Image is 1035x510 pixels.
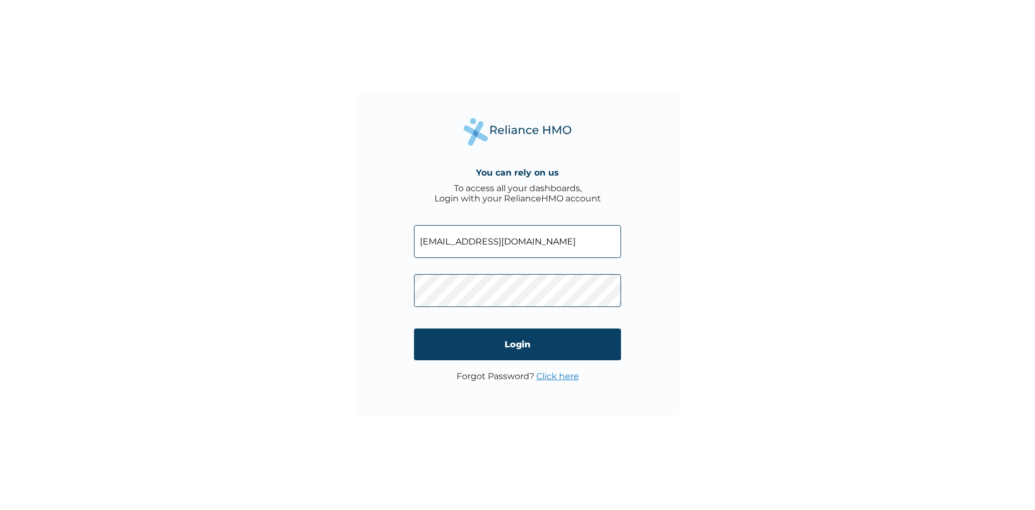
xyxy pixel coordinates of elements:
[414,329,621,360] input: Login
[434,183,601,204] div: To access all your dashboards, Login with your RelianceHMO account
[414,225,621,258] input: Email address or HMO ID
[476,167,559,178] h4: You can rely on us
[464,118,571,145] img: Reliance Health's Logo
[457,371,579,381] p: Forgot Password?
[536,371,579,381] a: Click here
